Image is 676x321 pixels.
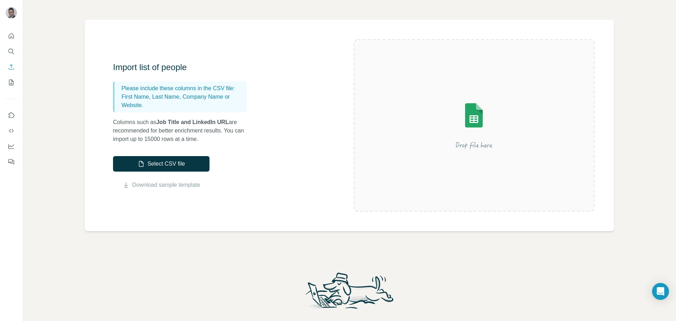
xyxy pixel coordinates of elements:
[6,61,17,73] button: Enrich CSV
[6,45,17,58] button: Search
[132,181,200,189] a: Download sample template
[113,181,209,189] button: Download sample template
[113,62,254,73] h3: Import list of people
[411,83,537,168] img: Surfe Illustration - Drop file here or select below
[6,124,17,137] button: Use Surfe API
[156,119,229,125] span: Job Title and LinkedIn URL
[6,140,17,153] button: Dashboard
[6,76,17,89] button: My lists
[121,93,244,110] p: First Name, Last Name, Company Name or Website.
[113,118,254,143] p: Columns such as are recommended for better enrichment results. You can import up to 15000 rows at...
[299,271,400,316] img: Surfe Mascot Illustration
[6,7,17,18] img: Avatar
[6,30,17,42] button: Quick start
[652,283,669,300] div: Open Intercom Messenger
[113,156,209,172] button: Select CSV file
[6,155,17,168] button: Feedback
[6,109,17,122] button: Use Surfe on LinkedIn
[121,84,244,93] p: Please include these columns in the CSV file:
